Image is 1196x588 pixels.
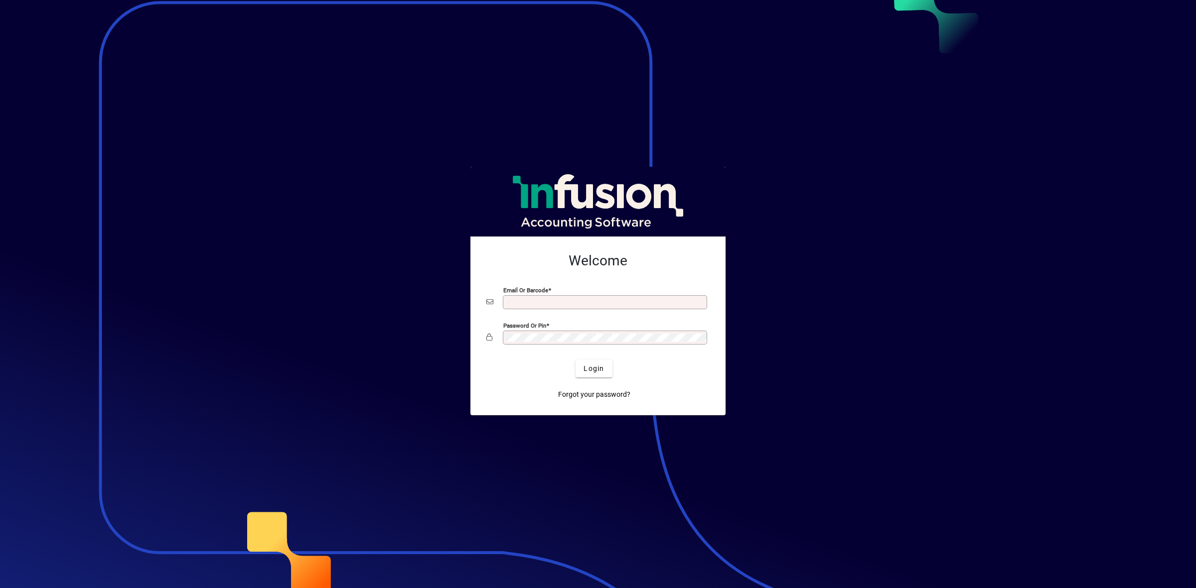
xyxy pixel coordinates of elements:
[503,287,548,294] mat-label: Email or Barcode
[486,252,710,269] h2: Welcome
[584,363,604,374] span: Login
[503,322,546,329] mat-label: Password or Pin
[558,389,630,400] span: Forgot your password?
[576,359,612,377] button: Login
[554,385,634,403] a: Forgot your password?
